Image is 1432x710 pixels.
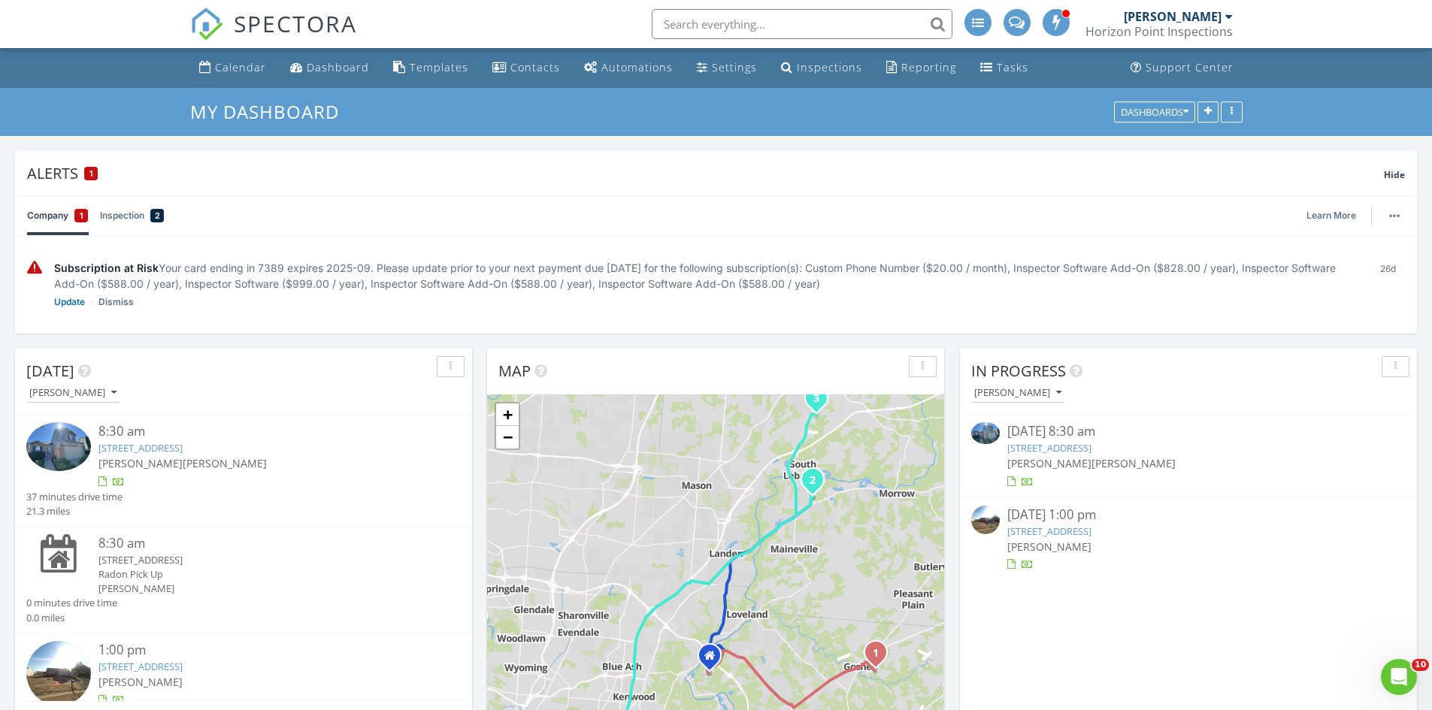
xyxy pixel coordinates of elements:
span: [PERSON_NAME] [183,456,267,470]
i: 1 [873,648,879,659]
a: Calendar [193,54,272,82]
div: Tasks [997,60,1028,74]
img: 9327418%2Fcover_photos%2FSKWeTKUH53Htfdxm39IU%2Fsmall.jpg [26,422,91,471]
img: 9327418%2Fcover_photos%2FSKWeTKUH53Htfdxm39IU%2Fsmall.jpg [971,422,1000,444]
input: Search everything... [652,9,952,39]
a: Reporting [880,54,962,82]
div: Calendar [215,60,266,74]
button: [PERSON_NAME] [971,383,1064,403]
div: [DATE] 1:00 pm [1007,506,1370,524]
div: Horizon Point Inspections [1085,24,1233,39]
a: [DATE] 8:30 am [STREET_ADDRESS] [PERSON_NAME][PERSON_NAME] [971,422,1406,489]
a: SPECTORA [190,20,357,52]
div: Dashboard [307,60,369,74]
span: [DATE] [26,361,74,381]
div: Contacts [510,60,560,74]
iframe: Intercom live chat [1381,659,1417,695]
span: In Progress [971,361,1066,381]
span: [PERSON_NAME] [98,675,183,689]
a: My Dashboard [190,99,352,124]
span: [PERSON_NAME] [1007,456,1091,470]
div: 0.0 miles [26,611,117,625]
div: 26d [1371,260,1405,310]
div: Settings [712,60,757,74]
a: 8:30 am [STREET_ADDRESS] Radon Pick Up [PERSON_NAME] 0 minutes drive time 0.0 miles [26,534,461,625]
img: streetview [26,641,91,705]
a: Contacts [486,54,566,82]
div: [PERSON_NAME] [974,388,1061,398]
span: 2 [155,208,160,223]
a: Inspection [100,196,164,235]
span: Hide [1384,168,1405,181]
a: Zoom in [496,403,519,426]
button: [PERSON_NAME] [26,383,120,403]
div: 0 minutes drive time [26,596,117,610]
a: Settings [691,54,763,82]
div: 21.3 miles [26,504,123,518]
div: Inspections [797,60,862,74]
a: Inspections [775,54,868,82]
div: Radon Pick Up [98,567,425,582]
div: Your card ending in 7389 expires 2025-09. Please update prior to your next payment due [DATE] for... [54,260,1359,292]
a: Templates [387,54,474,82]
i: 2 [810,476,816,486]
a: [STREET_ADDRESS] [98,441,183,455]
a: Company [27,196,88,235]
span: SPECTORA [234,8,357,39]
div: Support Center [1146,60,1234,74]
a: [DATE] 1:00 pm [STREET_ADDRESS] [PERSON_NAME] [971,506,1406,573]
span: 10 [1412,659,1429,671]
div: 37 minutes drive time [26,490,123,504]
div: 1294 Poplar Hill Dr, Lebanon, OH 45036 [816,397,825,406]
span: [PERSON_NAME] [98,456,183,470]
a: Dashboard [284,54,375,82]
span: Subscription at Risk [54,261,159,274]
a: Learn More [1306,208,1365,223]
div: [PERSON_NAME] [98,582,425,596]
div: [PERSON_NAME] [1124,9,1222,24]
div: Automations [601,60,673,74]
img: ellipsis-632cfdd7c38ec3a7d453.svg [1389,214,1400,217]
a: Zoom out [496,426,519,449]
div: [STREET_ADDRESS] [98,553,425,567]
span: [PERSON_NAME] [1007,539,1091,554]
img: warning-336e3c8b2db1497d2c3c.svg [27,260,42,276]
span: Map [498,361,531,381]
a: [STREET_ADDRESS] [1007,524,1091,538]
a: Support Center [1125,54,1240,82]
a: Automations (Advanced) [578,54,679,82]
div: Reporting [901,60,956,74]
div: 1:00 pm [98,641,425,660]
div: 8:30 am [98,422,425,441]
a: [STREET_ADDRESS] [98,660,183,673]
div: 2014 Pebble Grove Way , Goshen, Oh 45122 [876,652,885,661]
img: streetview [971,506,1000,534]
div: 5610 Sterling Ct, South Lebanon, OH 45065 [813,479,822,488]
div: 8:30 am [98,534,425,553]
span: [PERSON_NAME] [1091,456,1176,470]
a: Dismiss [98,295,134,310]
img: The Best Home Inspection Software - Spectora [190,8,223,41]
a: Tasks [974,54,1034,82]
div: Alerts [27,163,1384,183]
span: 1 [80,208,83,223]
div: Dashboards [1121,107,1188,117]
div: Templates [410,60,468,74]
a: Update [54,295,85,310]
span: 1 [89,168,93,179]
a: 8:30 am [STREET_ADDRESS] [PERSON_NAME][PERSON_NAME] 37 minutes drive time 21.3 miles [26,422,461,518]
a: [STREET_ADDRESS] [1007,441,1091,455]
div: 6296 Arrowpoint Dr, Loveland OH 45140 [710,655,719,664]
div: [DATE] 8:30 am [1007,422,1370,441]
div: [PERSON_NAME] [29,388,117,398]
i: 3 [813,394,819,404]
button: Dashboards [1114,101,1195,122]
